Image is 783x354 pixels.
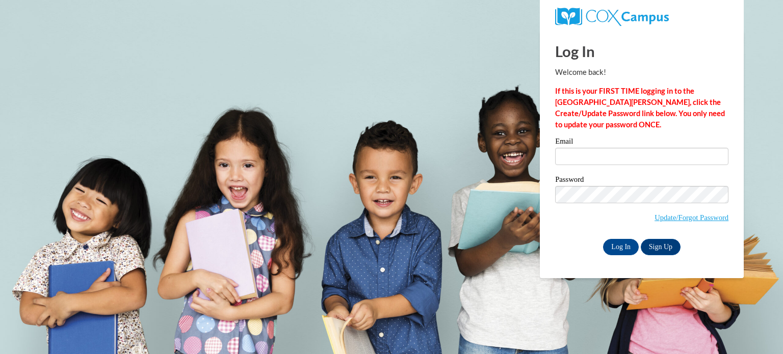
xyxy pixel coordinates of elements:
[641,239,681,255] a: Sign Up
[555,8,669,26] img: COX Campus
[555,138,728,148] label: Email
[555,12,669,20] a: COX Campus
[555,87,725,129] strong: If this is your FIRST TIME logging in to the [GEOGRAPHIC_DATA][PERSON_NAME], click the Create/Upd...
[555,67,728,78] p: Welcome back!
[655,213,728,222] a: Update/Forgot Password
[555,176,728,186] label: Password
[555,41,728,62] h1: Log In
[603,239,639,255] input: Log In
